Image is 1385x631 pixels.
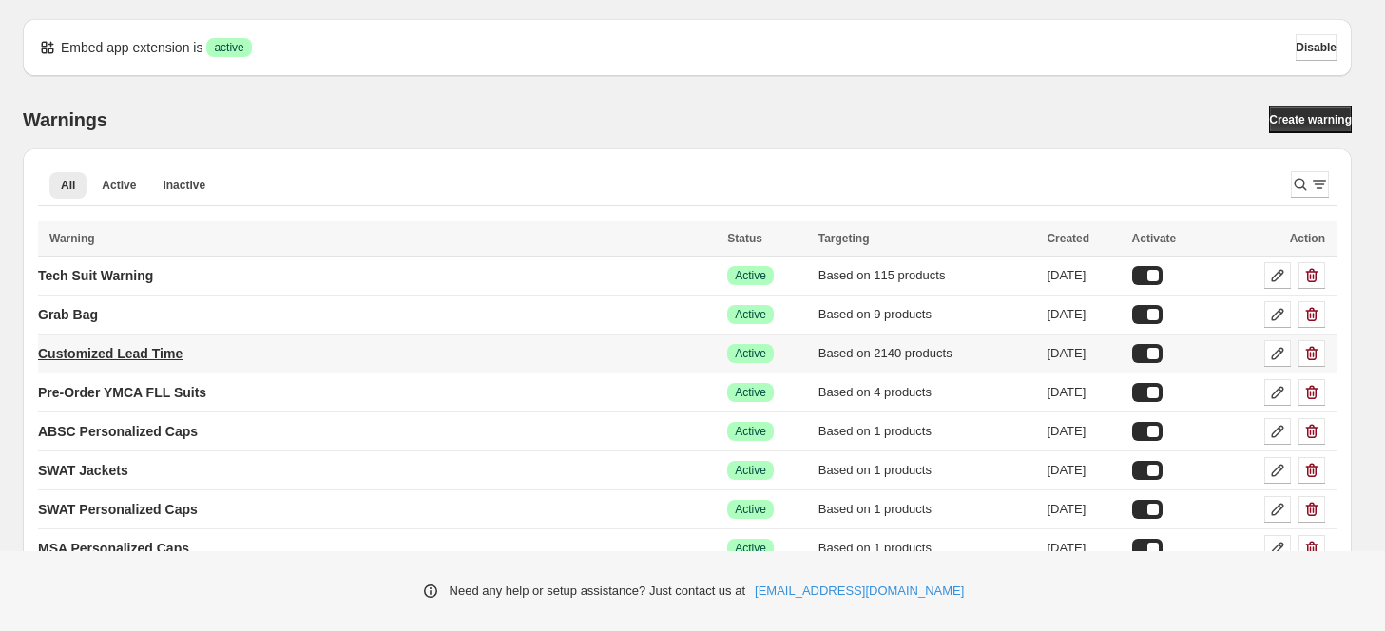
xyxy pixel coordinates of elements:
[38,500,198,519] p: SWAT Personalized Caps
[1047,461,1120,480] div: [DATE]
[214,40,243,55] span: active
[38,344,183,363] p: Customized Lead Time
[1047,344,1120,363] div: [DATE]
[1047,232,1089,245] span: Created
[38,260,153,291] a: Tech Suit Warning
[735,346,766,361] span: Active
[735,502,766,517] span: Active
[38,455,128,486] a: SWAT Jackets
[1047,305,1120,324] div: [DATE]
[818,232,870,245] span: Targeting
[38,383,206,402] p: Pre-Order YMCA FLL Suits
[735,307,766,322] span: Active
[735,541,766,556] span: Active
[102,178,136,193] span: Active
[38,305,98,324] p: Grab Bag
[38,533,189,564] a: MSA Personalized Caps
[38,299,98,330] a: Grab Bag
[38,494,198,525] a: SWAT Personalized Caps
[38,266,153,285] p: Tech Suit Warning
[38,416,198,447] a: ABSC Personalized Caps
[818,422,1036,441] div: Based on 1 products
[818,500,1036,519] div: Based on 1 products
[1296,40,1337,55] span: Disable
[1296,34,1337,61] button: Disable
[23,108,107,131] h2: Warnings
[38,422,198,441] p: ABSC Personalized Caps
[735,463,766,478] span: Active
[818,383,1036,402] div: Based on 4 products
[1047,266,1120,285] div: [DATE]
[755,582,964,601] a: [EMAIL_ADDRESS][DOMAIN_NAME]
[1291,171,1329,198] button: Search and filter results
[727,232,762,245] span: Status
[818,344,1036,363] div: Based on 2140 products
[38,539,189,558] p: MSA Personalized Caps
[818,539,1036,558] div: Based on 1 products
[818,266,1036,285] div: Based on 115 products
[1269,106,1352,133] a: Create warning
[735,385,766,400] span: Active
[1047,422,1120,441] div: [DATE]
[49,232,95,245] span: Warning
[735,424,766,439] span: Active
[1047,539,1120,558] div: [DATE]
[1047,383,1120,402] div: [DATE]
[1132,232,1177,245] span: Activate
[163,178,205,193] span: Inactive
[38,377,206,408] a: Pre-Order YMCA FLL Suits
[38,338,183,369] a: Customized Lead Time
[1047,500,1120,519] div: [DATE]
[38,461,128,480] p: SWAT Jackets
[61,38,202,57] p: Embed app extension is
[61,178,75,193] span: All
[735,268,766,283] span: Active
[1290,232,1325,245] span: Action
[818,305,1036,324] div: Based on 9 products
[818,461,1036,480] div: Based on 1 products
[1269,112,1352,127] span: Create warning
